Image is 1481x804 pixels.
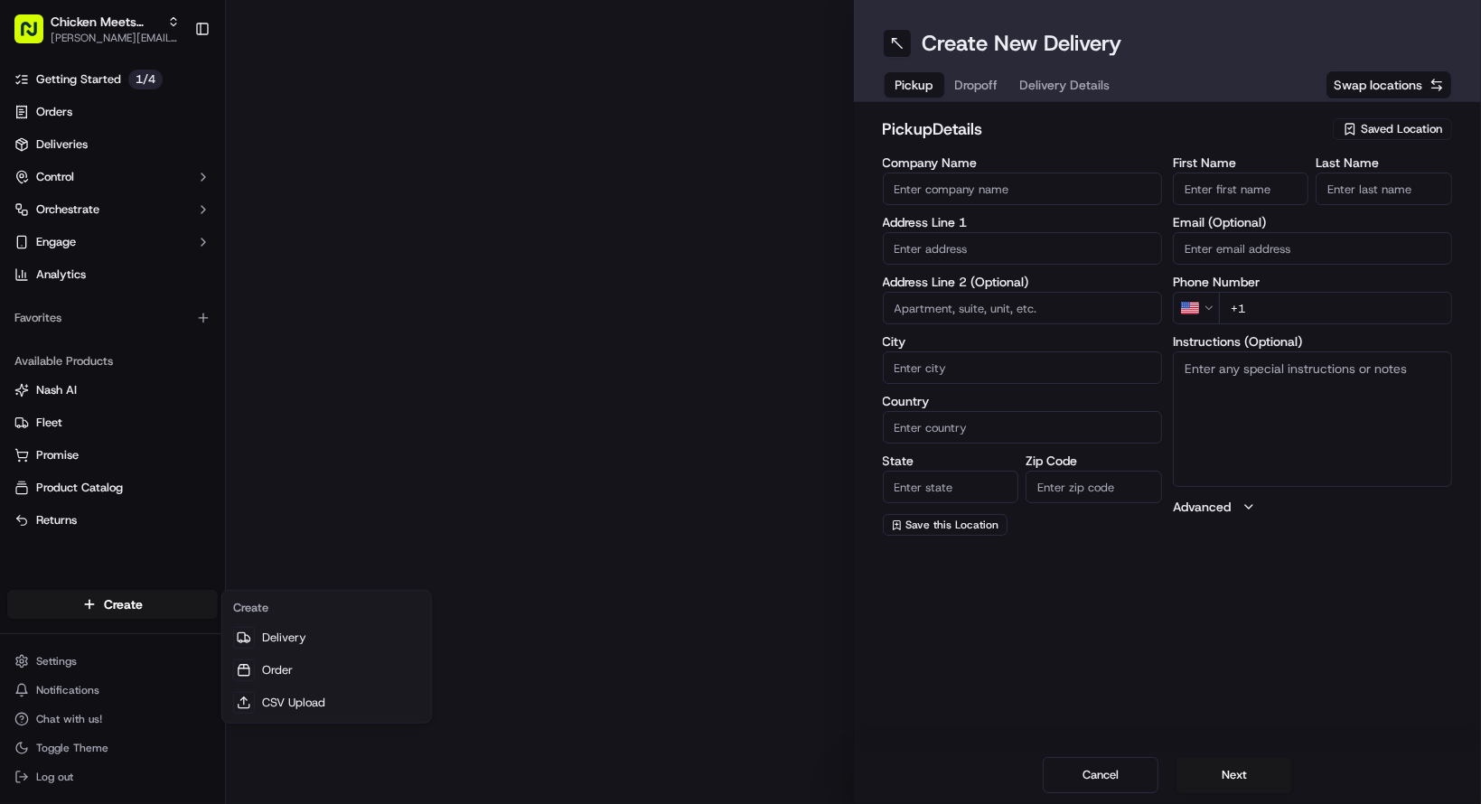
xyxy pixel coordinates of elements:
[153,264,167,278] div: 💻
[883,395,1162,407] label: Country
[7,304,218,332] div: Favorites
[18,264,33,278] div: 📗
[18,72,329,101] p: Welcome 👋
[145,255,297,287] a: 💻API Documentation
[883,276,1162,288] label: Address Line 2 (Optional)
[923,29,1122,58] h1: Create New Delivery
[1219,292,1452,324] input: Enter phone number
[104,595,143,613] span: Create
[1020,76,1111,94] span: Delivery Details
[883,411,1162,444] input: Enter country
[906,518,999,532] span: Save this Location
[226,654,427,687] a: Order
[180,306,219,320] span: Pylon
[36,712,102,726] span: Chat with us!
[1173,498,1231,516] label: Advanced
[36,262,138,280] span: Knowledge Base
[36,415,62,431] span: Fleet
[36,136,88,153] span: Deliveries
[883,351,1162,384] input: Enter city
[51,13,160,31] span: Chicken Meets [PERSON_NAME]
[36,480,123,496] span: Product Catalog
[883,471,1019,503] input: Enter state
[1173,335,1452,348] label: Instructions (Optional)
[1173,173,1309,205] input: Enter first name
[61,191,229,205] div: We're available if you need us!
[36,512,77,528] span: Returns
[36,201,99,218] span: Orchestrate
[883,156,1162,169] label: Company Name
[883,232,1162,265] input: Enter address
[1043,757,1158,793] button: Cancel
[883,216,1162,229] label: Address Line 1
[36,447,79,463] span: Promise
[36,683,99,697] span: Notifications
[36,104,72,120] span: Orders
[36,169,74,185] span: Control
[36,234,76,250] span: Engage
[1173,216,1452,229] label: Email (Optional)
[36,770,73,784] span: Log out
[171,262,290,280] span: API Documentation
[7,347,218,376] div: Available Products
[47,117,325,136] input: Got a question? Start typing here...
[51,31,180,45] span: [PERSON_NAME][EMAIL_ADDRESS][DOMAIN_NAME]
[226,687,427,719] a: CSV Upload
[36,654,77,668] span: Settings
[1173,156,1309,169] label: First Name
[226,622,427,654] a: Delivery
[895,76,933,94] span: Pickup
[1026,454,1162,467] label: Zip Code
[61,173,296,191] div: Start new chat
[1361,121,1442,137] span: Saved Location
[883,454,1019,467] label: State
[1026,471,1162,503] input: Enter zip code
[128,70,163,89] p: 1 / 4
[883,292,1162,324] input: Apartment, suite, unit, etc.
[36,71,121,88] span: Getting Started
[1173,232,1452,265] input: Enter email address
[11,255,145,287] a: 📗Knowledge Base
[127,305,219,320] a: Powered byPylon
[1316,173,1452,205] input: Enter last name
[1316,156,1452,169] label: Last Name
[36,741,108,755] span: Toggle Theme
[883,117,1323,142] h2: pickup Details
[36,266,86,283] span: Analytics
[307,178,329,200] button: Start new chat
[18,18,54,54] img: Nash
[18,173,51,205] img: 1736555255976-a54dd68f-1ca7-489b-9aae-adbdc363a1c4
[36,382,77,398] span: Nash AI
[1173,276,1452,288] label: Phone Number
[955,76,998,94] span: Dropoff
[1176,757,1292,793] button: Next
[1334,76,1422,94] span: Swap locations
[883,173,1162,205] input: Enter company name
[226,594,427,622] div: Create
[883,335,1162,348] label: City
